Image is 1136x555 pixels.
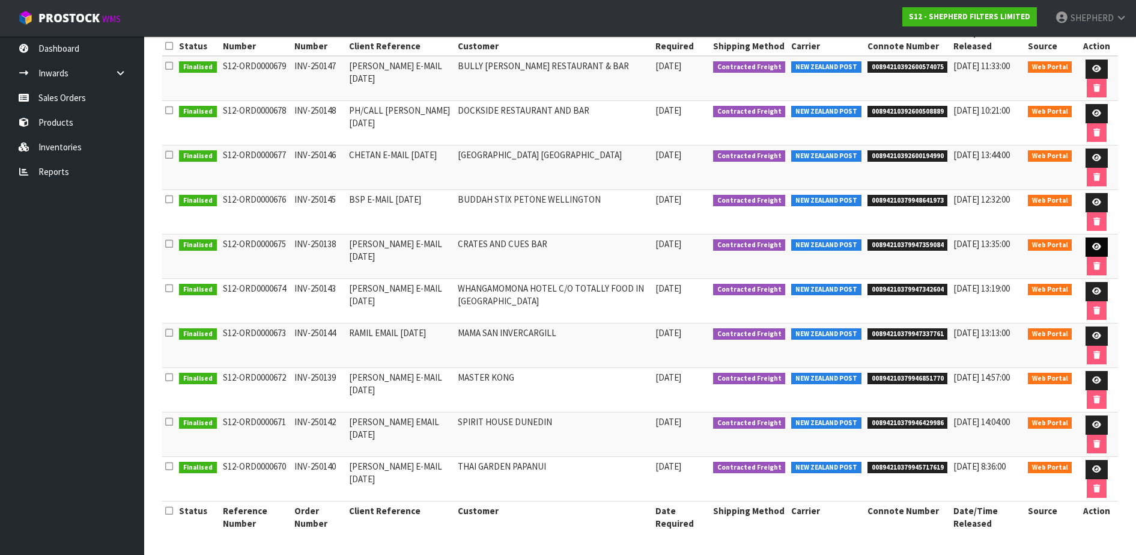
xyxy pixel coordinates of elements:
td: [PERSON_NAME] E-MAIL [DATE] [346,279,454,323]
span: 00894210379948641973 [867,195,948,207]
th: Status [176,23,220,56]
td: [PERSON_NAME] E-MAIL [DATE] [346,235,454,279]
td: INV-250142 [291,412,346,457]
span: 00894210392600194990 [867,150,948,162]
td: DOCKSIDE RESTAURANT AND BAR [455,101,652,146]
span: [DATE] 13:13:00 [953,327,1010,339]
th: Client Reference [346,501,454,533]
span: ProStock [38,10,100,26]
td: S12-ORD0000670 [220,457,292,501]
span: Finalised [179,195,217,207]
td: S12-ORD0000674 [220,279,292,323]
span: Web Portal [1028,150,1072,162]
span: Contracted Freight [713,284,786,296]
span: [DATE] [655,105,681,116]
span: Finalised [179,150,217,162]
span: [DATE] [655,60,681,72]
span: [DATE] 8:36:00 [953,461,1006,472]
img: cube-alt.png [18,10,33,25]
span: NEW ZEALAND POST [791,61,861,73]
td: CRATES AND CUES BAR [455,235,652,279]
span: [DATE] [655,149,681,161]
span: 00894210379947337761 [867,328,948,340]
span: Contracted Freight [713,373,786,385]
span: Finalised [179,61,217,73]
span: NEW ZEALAND POST [791,328,861,340]
span: Web Portal [1028,106,1072,118]
th: Shipping Method [710,23,789,56]
td: SPIRIT HOUSE DUNEDIN [455,412,652,457]
td: INV-250148 [291,101,346,146]
th: Customer [455,23,652,56]
td: [PERSON_NAME] E-MAIL [DATE] [346,457,454,501]
td: THAI GARDEN PAPANUI [455,457,652,501]
span: [DATE] [655,372,681,383]
span: [DATE] 14:57:00 [953,372,1010,383]
td: INV-250139 [291,368,346,412]
th: Action [1075,501,1118,533]
span: [DATE] 13:35:00 [953,238,1010,250]
span: NEW ZEALAND POST [791,106,861,118]
span: Contracted Freight [713,106,786,118]
th: Carrier [788,23,864,56]
td: BSP E-MAIL [DATE] [346,190,454,235]
th: Status [176,501,220,533]
th: Date/Time Released [950,501,1024,533]
span: Web Portal [1028,284,1072,296]
span: Web Portal [1028,417,1072,429]
td: S12-ORD0000671 [220,412,292,457]
span: Web Portal [1028,328,1072,340]
th: Client Reference [346,23,454,56]
th: Connote Number [864,23,951,56]
span: 00894210379945717619 [867,462,948,474]
td: INV-250147 [291,56,346,101]
td: S12-ORD0000677 [220,146,292,190]
th: Connote Number [864,501,951,533]
span: [DATE] [655,327,681,339]
span: Contracted Freight [713,61,786,73]
th: Source [1025,501,1075,533]
span: Finalised [179,373,217,385]
span: Finalised [179,462,217,474]
span: Contracted Freight [713,417,786,429]
th: Date Required [652,501,710,533]
span: 00894210379946429986 [867,417,948,429]
td: S12-ORD0000676 [220,190,292,235]
td: BUDDAH STIX PETONE WELLINGTON [455,190,652,235]
span: NEW ZEALAND POST [791,239,861,251]
td: BULLY [PERSON_NAME] RESTAURANT & BAR [455,56,652,101]
td: [GEOGRAPHIC_DATA] [GEOGRAPHIC_DATA] [455,146,652,190]
td: [PERSON_NAME] EMAIL [DATE] [346,412,454,457]
td: S12-ORD0000678 [220,101,292,146]
span: [DATE] [655,194,681,205]
th: Reference Number [220,23,292,56]
th: Order Number [291,23,346,56]
small: WMS [102,13,121,25]
span: NEW ZEALAND POST [791,417,861,429]
span: 00894210392600508889 [867,106,948,118]
td: INV-250143 [291,279,346,323]
span: [DATE] 12:32:00 [953,194,1010,205]
span: [DATE] [655,461,681,472]
th: Date/Time Released [950,23,1024,56]
td: [PERSON_NAME] E-MAIL [DATE] [346,368,454,412]
span: Contracted Freight [713,462,786,474]
span: Web Portal [1028,195,1072,207]
span: Contracted Freight [713,239,786,251]
td: WHANGAMOMONA HOTEL C/O TOTALLY FOOD IN [GEOGRAPHIC_DATA] [455,279,652,323]
td: MASTER KONG [455,368,652,412]
span: Contracted Freight [713,195,786,207]
span: Contracted Freight [713,150,786,162]
span: Contracted Freight [713,328,786,340]
td: INV-250140 [291,457,346,501]
td: INV-250144 [291,323,346,368]
span: NEW ZEALAND POST [791,373,861,385]
span: [DATE] 13:19:00 [953,283,1010,294]
th: Order Number [291,501,346,533]
span: SHEPHERD [1071,12,1114,23]
span: [DATE] [655,416,681,428]
strong: S12 - SHEPHERD FILTERS LIMITED [909,11,1030,22]
td: S12-ORD0000672 [220,368,292,412]
span: [DATE] 11:33:00 [953,60,1010,72]
th: Source [1025,23,1075,56]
